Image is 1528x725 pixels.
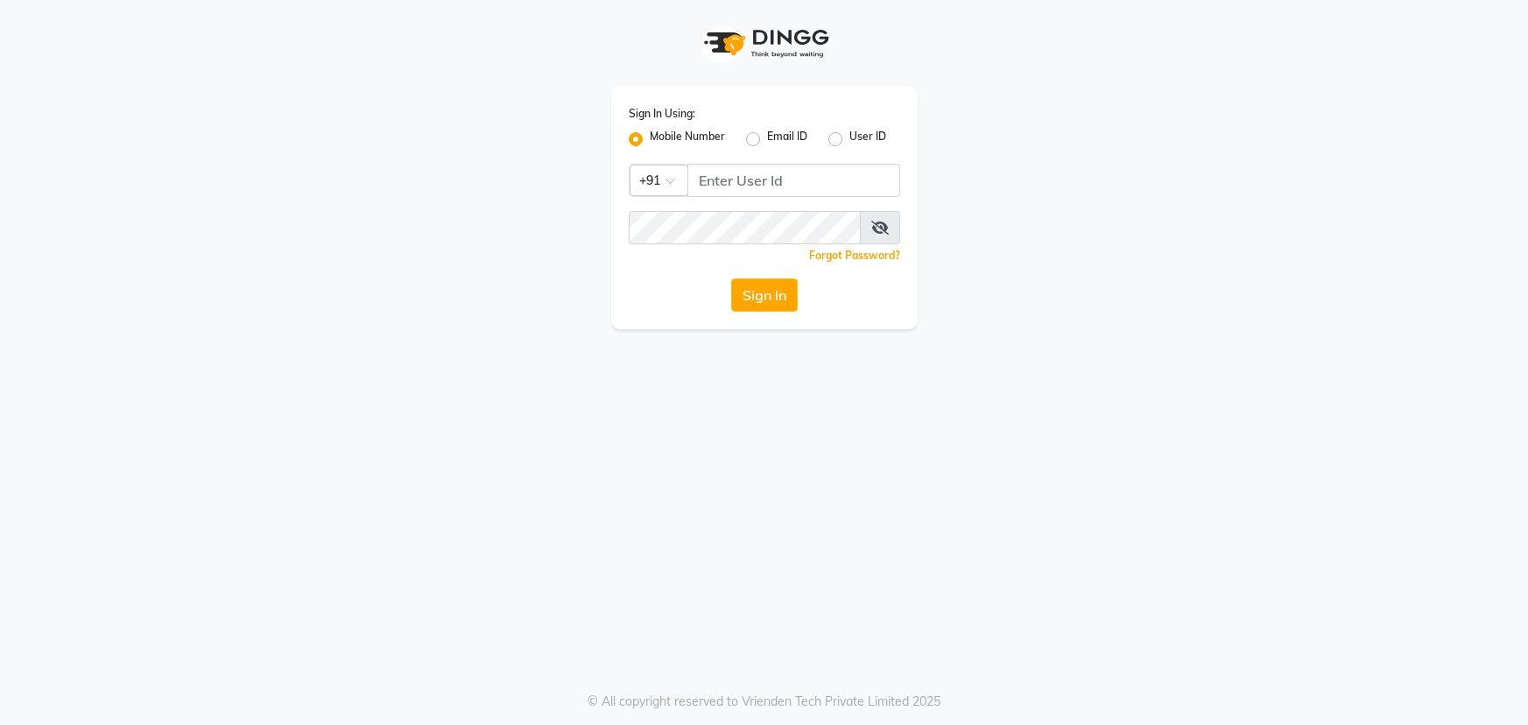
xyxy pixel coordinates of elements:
[694,18,834,69] img: logo1.svg
[687,164,900,197] input: Username
[629,211,861,244] input: Username
[767,129,807,150] label: Email ID
[629,106,695,122] label: Sign In Using:
[809,249,900,262] a: Forgot Password?
[731,278,798,312] button: Sign In
[849,129,886,150] label: User ID
[650,129,725,150] label: Mobile Number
